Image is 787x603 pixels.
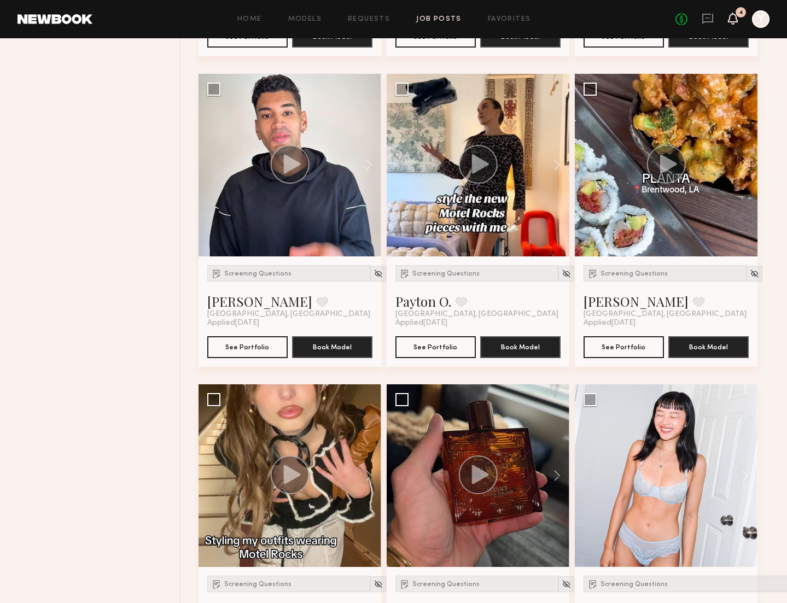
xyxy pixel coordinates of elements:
[288,16,322,23] a: Models
[237,16,262,23] a: Home
[488,16,531,23] a: Favorites
[587,268,598,279] img: Submission Icon
[750,269,759,278] img: Unhide Model
[668,31,749,40] a: Book Model
[480,342,561,351] a: Book Model
[224,581,292,588] span: Screening Questions
[211,268,222,279] img: Submission Icon
[395,319,561,327] div: Applied [DATE]
[395,292,451,310] a: Payton O.
[207,310,370,319] span: [GEOGRAPHIC_DATA], [GEOGRAPHIC_DATA]
[292,342,372,351] a: Book Model
[584,310,747,319] span: [GEOGRAPHIC_DATA], [GEOGRAPHIC_DATA]
[584,336,664,358] button: See Portfolio
[292,336,372,358] button: Book Model
[207,319,372,327] div: Applied [DATE]
[587,578,598,589] img: Submission Icon
[601,581,668,588] span: Screening Questions
[668,336,749,358] button: Book Model
[480,336,561,358] button: Book Model
[480,31,561,40] a: Book Model
[399,578,410,589] img: Submission Icon
[412,271,480,277] span: Screening Questions
[348,16,390,23] a: Requests
[752,10,769,28] a: Y
[374,269,383,278] img: Unhide Model
[584,292,689,310] a: [PERSON_NAME]
[562,579,571,589] img: Unhide Model
[668,342,749,351] a: Book Model
[412,581,480,588] span: Screening Questions
[211,578,222,589] img: Submission Icon
[416,16,462,23] a: Job Posts
[207,292,312,310] a: [PERSON_NAME]
[584,319,749,327] div: Applied [DATE]
[292,31,372,40] a: Book Model
[224,271,292,277] span: Screening Questions
[601,271,668,277] span: Screening Questions
[395,336,476,358] button: See Portfolio
[739,10,743,16] div: 4
[395,310,558,319] span: [GEOGRAPHIC_DATA], [GEOGRAPHIC_DATA]
[562,269,571,278] img: Unhide Model
[374,579,383,589] img: Unhide Model
[207,336,288,358] button: See Portfolio
[399,268,410,279] img: Submission Icon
